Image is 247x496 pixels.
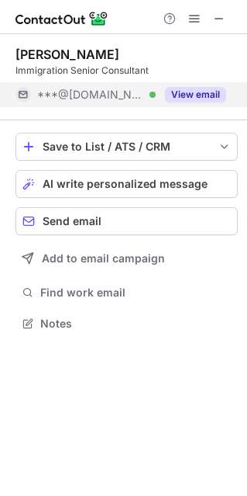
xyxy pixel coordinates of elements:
[43,178,208,190] span: AI write personalized message
[165,87,226,102] button: Reveal Button
[43,215,101,227] span: Send email
[15,313,238,335] button: Notes
[42,252,165,265] span: Add to email campaign
[15,133,238,161] button: save-profile-one-click
[15,170,238,198] button: AI write personalized message
[15,207,238,235] button: Send email
[15,64,238,78] div: Immigration Senior Consultant
[43,140,211,153] div: Save to List / ATS / CRM
[15,282,238,303] button: Find work email
[40,286,232,300] span: Find work email
[40,317,232,331] span: Notes
[37,88,144,102] span: ***@[DOMAIN_NAME]
[15,9,108,28] img: ContactOut v5.3.10
[15,245,238,272] button: Add to email campaign
[15,47,119,62] div: [PERSON_NAME]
